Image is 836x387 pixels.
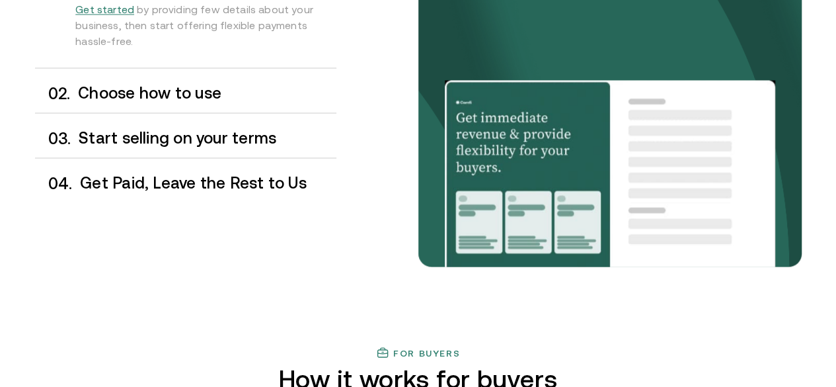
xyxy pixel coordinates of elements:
div: 0 4 . [35,174,73,192]
h3: Start selling on your terms [79,129,336,146]
img: Your payments collected on time. [445,80,775,271]
span: Get started [75,3,134,15]
div: 0 2 . [35,84,71,102]
h3: Choose how to use [78,84,336,101]
h3: Get Paid, Leave the Rest to Us [80,174,336,191]
a: Get started [75,3,137,15]
h3: For buyers [393,347,460,358]
img: finance [376,346,389,359]
div: 0 3 . [35,129,71,147]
